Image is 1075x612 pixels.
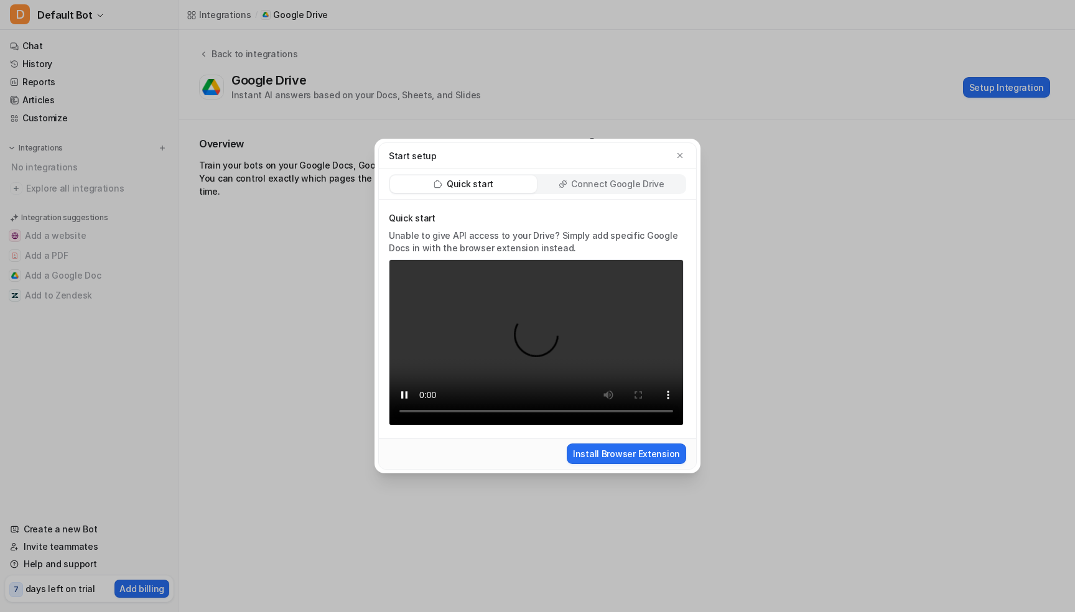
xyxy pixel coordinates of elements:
[389,259,684,425] video: Your browser does not support the video tag.
[389,229,684,254] p: Unable to give API access to your Drive? Simply add specific Google Docs in with the browser exte...
[389,149,437,162] p: Start setup
[567,443,686,464] button: Install Browser Extension
[447,178,493,190] p: Quick start
[571,178,664,190] p: Connect Google Drive
[389,212,684,225] p: Quick start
